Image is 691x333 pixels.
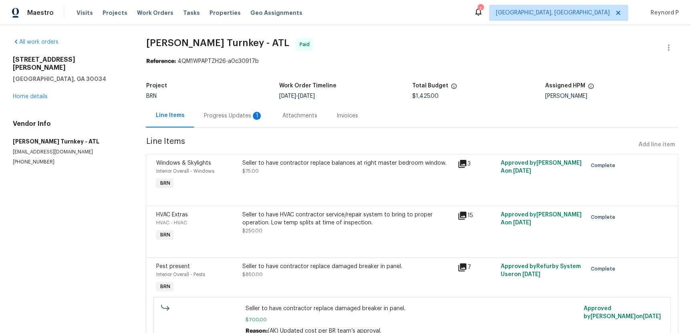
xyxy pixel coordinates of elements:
[156,272,205,277] span: Interior Overall - Pests
[13,75,127,83] h5: [GEOGRAPHIC_DATA], GA 30034
[336,112,358,120] div: Invoices
[647,9,679,17] span: Reynord P
[13,39,58,45] a: All work orders
[146,83,167,89] h5: Project
[279,83,336,89] h5: Work Order Timeline
[279,93,296,99] span: [DATE]
[501,264,581,277] span: Approved by Refurby System User on
[591,265,618,273] span: Complete
[156,220,187,225] span: HVAC - HVAC
[242,211,453,227] div: Seller to have HVAC contractor service/repair system to bring to proper operation. Low temp split...
[451,83,457,93] span: The total cost of line items that have been proposed by Opendoor. This sum includes line items th...
[13,94,48,99] a: Home details
[591,161,618,170] span: Complete
[146,137,635,152] span: Line Items
[513,220,531,226] span: [DATE]
[457,262,496,272] div: 7
[146,38,289,48] span: [PERSON_NAME] Turnkey - ATL
[496,9,610,17] span: [GEOGRAPHIC_DATA], [GEOGRAPHIC_DATA]
[457,159,496,169] div: 3
[203,112,263,120] div: Progress Updates
[156,160,211,166] span: Windows & Skylights
[13,56,127,72] h2: [STREET_ADDRESS][PERSON_NAME]
[246,316,578,324] span: $700.00
[643,314,661,319] span: [DATE]
[157,283,173,291] span: BRN
[299,40,312,48] span: Paid
[210,9,241,17] span: Properties
[13,149,127,155] p: [EMAIL_ADDRESS][DOMAIN_NAME]
[146,57,678,65] div: 4QM1WPAPTZH26-a0c30917b
[545,83,585,89] h5: Assigned HPM
[242,159,453,167] div: Seller to have contractor replace balances at right master bedroom window.
[583,306,661,319] span: Approved by [PERSON_NAME] on
[412,93,439,99] span: $1,425.00
[157,179,173,187] span: BRN
[282,112,317,120] div: Attachments
[412,83,448,89] h5: Total Budget
[298,93,315,99] span: [DATE]
[279,93,315,99] span: -
[157,231,173,239] span: BRN
[501,212,582,226] span: Approved by [PERSON_NAME] A on
[77,9,93,17] span: Visits
[457,211,496,220] div: 15
[103,9,127,17] span: Projects
[156,212,187,218] span: HVAC Extras
[253,112,261,120] div: 1
[183,10,200,16] span: Tasks
[513,168,531,174] span: [DATE]
[588,83,594,93] span: The hpm assigned to this work order.
[155,111,184,119] div: Line Items
[13,120,127,128] h4: Vendor Info
[13,159,127,165] p: [PHONE_NUMBER]
[250,9,302,17] span: Geo Assignments
[501,160,582,174] span: Approved by [PERSON_NAME] A on
[27,9,54,17] span: Maestro
[146,93,156,99] span: BRN
[522,272,540,277] span: [DATE]
[242,262,453,270] div: Seller to have contractor replace damaged breaker in panel.
[156,264,189,269] span: Pest present
[13,137,127,145] h5: [PERSON_NAME] Turnkey - ATL
[591,213,618,221] span: Complete
[242,228,262,233] span: $250.00
[545,93,678,99] div: [PERSON_NAME]
[477,5,483,13] div: 1
[246,305,578,313] span: Seller to have contractor replace damaged breaker in panel.
[242,169,259,174] span: $75.00
[137,9,173,17] span: Work Orders
[242,272,263,277] span: $850.00
[146,59,175,64] b: Reference:
[156,169,214,174] span: Interior Overall - Windows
